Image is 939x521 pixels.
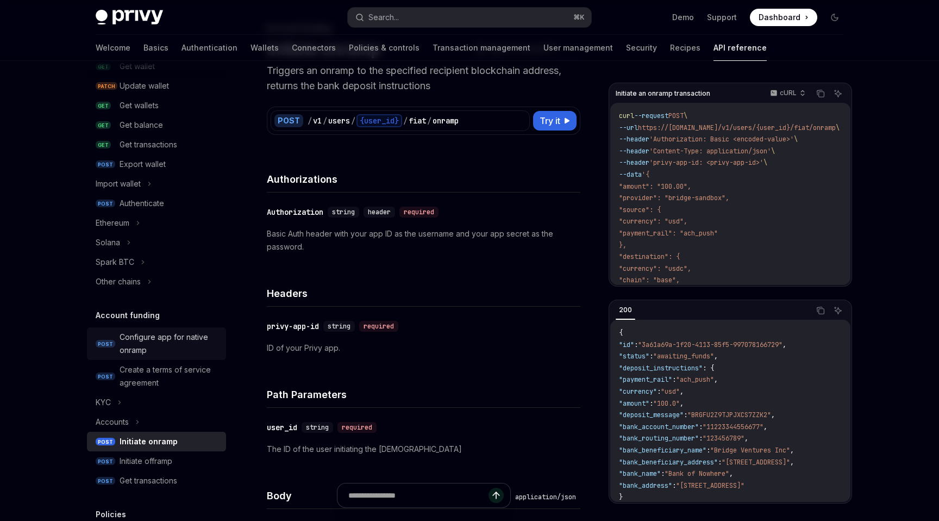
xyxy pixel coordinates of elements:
[699,434,703,443] span: :
[308,115,312,126] div: /
[684,111,687,120] span: \
[533,111,577,131] button: Try it
[96,415,129,429] div: Accounts
[619,375,672,384] span: "payment_rail"
[87,327,226,360] a: POSTConfigure app for native onramp
[87,194,226,213] a: POSTAuthenticate
[619,364,703,373] span: "deposit_instructions"
[619,206,661,214] span: "source": {
[619,264,691,273] span: "currency": "usdc",
[313,115,322,126] div: v1
[619,276,680,284] span: "chain": "base",
[813,303,828,318] button: Copy the contents from the code block
[96,216,129,230] div: Ethereum
[96,508,126,521] h5: Policies
[96,82,117,90] span: PATCH
[351,115,355,126] div: /
[251,35,279,61] a: Wallets
[292,35,336,61] a: Connectors
[573,13,585,22] span: ⌘ K
[668,111,684,120] span: POST
[729,469,733,478] span: ,
[120,363,220,389] div: Create a terms of service agreement
[638,340,782,349] span: "3a61a69a-1f20-4113-85f5-997078166729"
[489,488,504,503] button: Send message
[96,275,141,288] div: Other chains
[96,200,115,208] span: POST
[356,114,402,127] div: {user_id}
[409,115,426,126] div: fiat
[706,446,710,455] span: :
[267,227,580,253] p: Basic Auth header with your app ID as the username and your app secret as the password.
[96,477,115,485] span: POST
[96,35,130,61] a: Welcome
[120,197,164,210] div: Authenticate
[87,76,226,96] a: PATCHUpdate wallet
[619,135,649,144] span: --header
[619,229,718,238] span: "payment_rail": "ach_push"
[274,114,303,127] div: POST
[96,340,115,348] span: POST
[619,241,627,250] span: },
[403,115,408,126] div: /
[665,469,729,478] span: "Bank of Nowhere"
[96,309,160,322] h5: Account funding
[699,423,703,431] span: :
[96,373,115,381] span: POST
[433,35,530,61] a: Transaction management
[619,411,684,419] span: "deposit_message"
[619,493,623,501] span: }
[782,340,786,349] span: ,
[267,172,580,187] h4: Authorizations
[619,399,649,408] span: "amount"
[619,458,718,467] span: "bank_beneficiary_address"
[759,12,800,23] span: Dashboard
[120,158,166,171] div: Export wallet
[649,158,763,167] span: 'privy-app-id: <privy-app-id>'
[433,115,459,126] div: onramp
[687,411,771,419] span: "BRGFU2Z9TJPJXCS7ZZK2"
[684,411,687,419] span: :
[267,286,580,301] h4: Headers
[680,399,684,408] span: ,
[703,434,744,443] span: "123456789"
[96,102,111,110] span: GET
[703,423,763,431] span: "11223344556677"
[619,158,649,167] span: --header
[790,446,794,455] span: ,
[714,352,718,361] span: ,
[359,321,398,332] div: required
[826,9,843,26] button: Toggle dark mode
[120,119,163,132] div: Get balance
[649,135,794,144] span: 'Authorization: Basic <encoded-value>'
[638,123,836,132] span: https://[DOMAIN_NAME]/v1/users/{user_id}/fiat/onramp
[619,147,649,156] span: --header
[794,135,798,144] span: \
[540,114,560,127] span: Try it
[120,79,169,92] div: Update wallet
[619,340,634,349] span: "id"
[718,458,722,467] span: :
[831,303,845,318] button: Ask AI
[87,451,226,471] a: POSTInitiate offramp
[267,63,580,94] p: Triggers an onramp to the specified recipient blockchain address, returns the bank deposit instru...
[120,331,220,357] div: Configure app for native onramp
[96,160,115,169] span: POST
[267,422,297,433] div: user_id
[120,455,172,468] div: Initiate offramp
[676,375,714,384] span: "ach_push"
[87,432,226,451] a: POSTInitiate onramp
[836,123,840,132] span: \
[96,10,163,25] img: dark logo
[676,481,744,490] span: "[STREET_ADDRESS]"
[813,86,828,101] button: Copy the contents from the code block
[120,99,159,112] div: Get wallets
[349,35,420,61] a: Policies & controls
[744,434,748,443] span: ,
[120,435,178,448] div: Initiate onramp
[120,138,177,151] div: Get transactions
[267,443,580,456] p: The ID of the user initiating the [DEMOGRAPHIC_DATA]
[96,396,111,409] div: KYC
[661,387,680,396] span: "usd"
[368,11,399,24] div: Search...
